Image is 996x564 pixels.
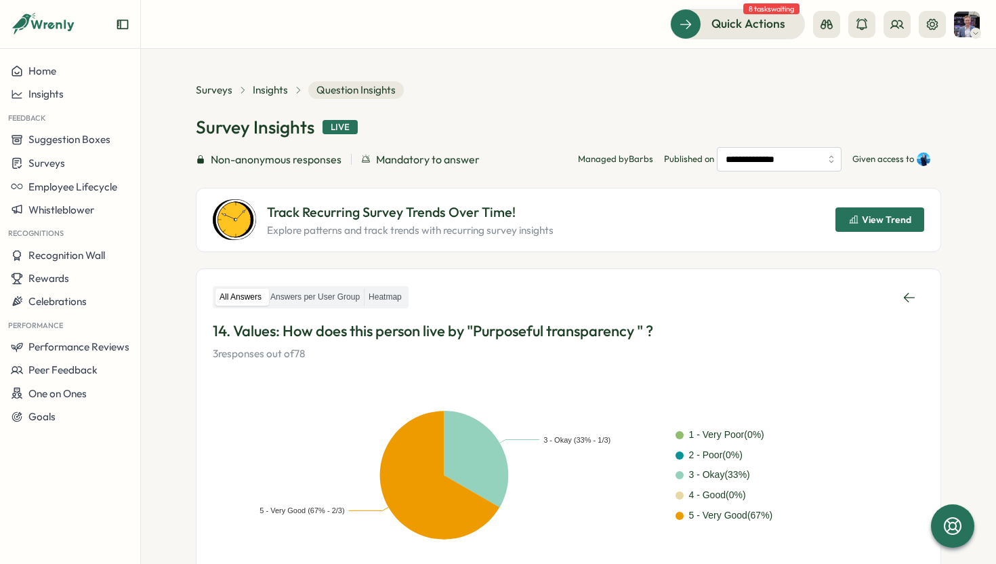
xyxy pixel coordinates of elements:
div: 5 - Very Good ( 67 %) [689,508,773,523]
span: Insights [28,87,64,100]
span: Rewards [28,272,69,285]
p: Explore patterns and track trends with recurring survey insights [267,223,554,238]
span: Published on [664,147,842,172]
p: 3 responses out of 78 [213,346,924,361]
span: One on Ones [28,387,87,400]
span: Suggestion Boxes [28,133,110,146]
span: Celebrations [28,295,87,308]
span: Goals [28,410,56,423]
span: Mandatory to answer [376,151,480,168]
p: Track Recurring Survey Trends Over Time! [267,202,554,223]
span: Recognition Wall [28,249,105,262]
a: Surveys [196,83,232,98]
button: Expand sidebar [116,18,129,31]
label: Answers per User Group [266,289,364,306]
button: Quick Actions [670,9,805,39]
img: Shane Treeves [954,12,980,37]
div: 2 - Poor ( 0 %) [689,448,743,463]
div: 1 - Very Poor ( 0 %) [689,428,764,443]
p: Given access to [852,153,914,165]
p: Managed by [578,153,653,165]
div: 3 - Okay ( 33 %) [689,468,750,483]
span: Home [28,64,56,77]
span: Quick Actions [711,15,785,33]
span: Whistleblower [28,203,94,216]
span: Performance Reviews [28,340,129,353]
span: View Trend [862,215,911,224]
label: Heatmap [365,289,406,306]
div: 4 - Good ( 0 %) [689,488,746,503]
span: Peer Feedback [28,363,98,376]
span: Surveys [28,157,65,169]
span: Non-anonymous responses [211,151,341,168]
label: All Answers [215,289,266,306]
img: Henry Innis [917,153,930,166]
p: 14. Values: How does this person live by "Purposeful transparency " ? [213,321,924,342]
h1: Survey Insights [196,115,314,139]
span: 8 tasks waiting [743,3,800,14]
span: Barbs [629,153,653,164]
div: Live [323,120,358,135]
a: Insights [253,83,288,98]
text: 3 - Okay (33% - 1/3) [543,436,610,444]
text: 5 - Very Good (67% - 2/3) [260,507,344,515]
span: Employee Lifecycle [28,180,117,193]
span: Question Insights [308,81,404,99]
button: View Trend [835,207,924,232]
